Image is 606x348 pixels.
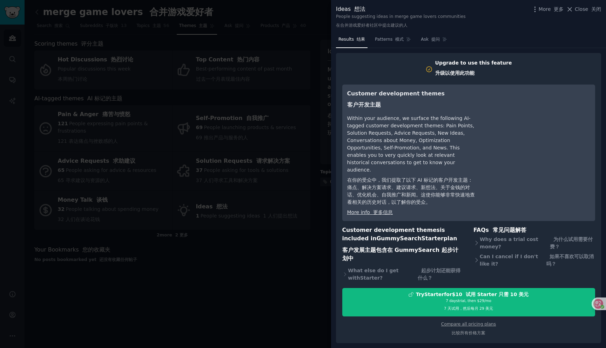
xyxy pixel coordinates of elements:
span: GummySearch Starter [376,235,443,242]
span: Results [338,36,365,43]
font: 试用 Starter 只需 10 美元 [466,292,528,297]
font: 在你的受众中，我们提取了以下 AI 标记的客户开发主题：痛点、解决方案请求、建议请求、新想法、关于金钱的对话、优化机会、自我推广和新闻。这使你能够非常快速地查看相关的历史对话，以了解你的受众。 [347,177,475,205]
div: What else do I get with Starter ? [342,266,464,283]
font: 想法 [354,6,365,12]
button: TryStarterfor$10 试用 Starter 只需 10 美元7 daystrial, then $29/mo7 天试用，然后每月 29 美元 [342,288,595,316]
font: 模式 [395,37,404,42]
div: Can I cancel if I don't like it? [473,252,595,269]
font: 提问 [431,37,440,42]
button: More 更多 [531,6,564,13]
button: Close 关闭 [566,6,601,13]
div: Upgrade to use this feature [435,59,512,80]
font: 结果 [357,37,365,42]
span: More [539,6,564,13]
div: Within your audience, we surface the following AI-tagged customer development themes: Pain Points... [347,115,475,209]
font: 起步计划还能获得什么？ [418,268,460,281]
font: 在合并游戏爱好者社区中提出建议的人 [336,23,408,28]
span: Patterns [375,36,404,43]
font: 如果不喜欢可以取消吗？ [546,254,594,267]
h3: FAQs [473,226,595,235]
font: 更多 [554,6,564,12]
span: Close [575,6,601,13]
a: Patterns 模式 [372,34,413,48]
font: 更多信息 [373,209,393,215]
div: Why does a trial cost money? [473,234,595,252]
font: 7 天试用，然后每月 29 美元 [444,306,493,310]
font: 比较所有价格方案 [452,330,485,335]
a: Ask 提问 [418,34,450,48]
div: People suggesting ideas in merge game lovers communities [336,14,466,32]
iframe: YouTube video player [485,89,590,142]
font: 客户发展主题包含在 GummySearch 起步计划中 [342,247,458,262]
a: More info 更多信息 [347,209,393,215]
font: 常见问题解答 [493,227,526,233]
div: Ideas [336,5,466,14]
span: Ask [421,36,440,43]
h3: Customer development themes is included in plan [342,226,464,266]
font: 关闭 [591,6,601,12]
font: 为什么试用需要付费？ [550,236,593,249]
a: Compare all pricing plans比较所有价格方案 [441,322,496,336]
h3: Customer development themes [347,89,475,112]
a: Results 结果 [336,34,368,48]
div: Try Starter for $10 [416,291,528,298]
font: 升级以使用此功能 [435,70,474,76]
div: 7 days trial, then $ 29 /mo [343,298,595,314]
font: 客户开发主题 [347,101,381,108]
